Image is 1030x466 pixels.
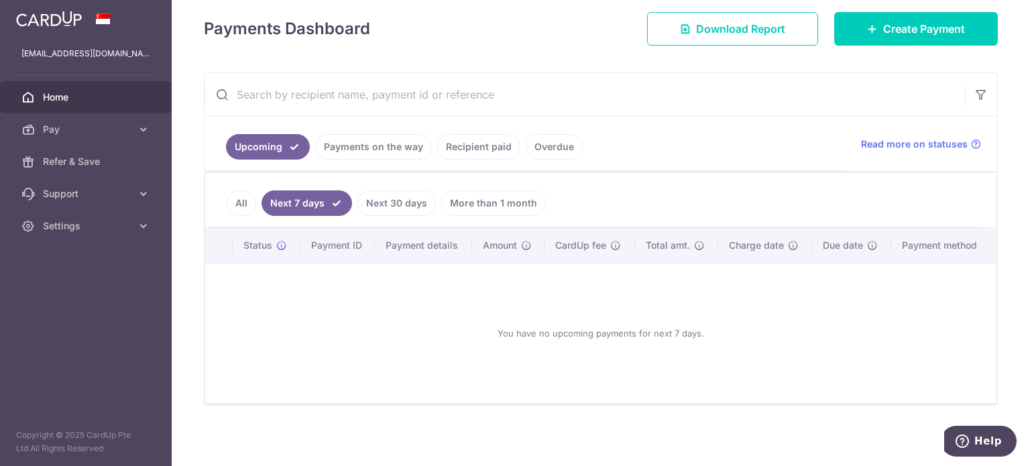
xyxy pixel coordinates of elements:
th: Payment details [375,228,472,263]
th: Payment method [891,228,996,263]
span: Read more on statuses [861,137,968,151]
h4: Payments Dashboard [204,17,370,41]
span: Pay [43,123,131,136]
a: Next 7 days [262,190,352,216]
span: Support [43,187,131,200]
a: Payments on the way [315,134,432,160]
a: Create Payment [834,12,998,46]
span: Settings [43,219,131,233]
a: Recipient paid [437,134,520,160]
input: Search by recipient name, payment id or reference [205,73,965,116]
span: Download Report [696,21,785,37]
a: Upcoming [226,134,310,160]
th: Payment ID [300,228,376,263]
a: Download Report [647,12,818,46]
span: Status [243,239,272,252]
span: Home [43,91,131,104]
a: Read more on statuses [861,137,981,151]
span: Total amt. [646,239,690,252]
a: All [227,190,256,216]
a: Next 30 days [357,190,436,216]
span: Due date [823,239,863,252]
iframe: Opens a widget where you can find more information [944,426,1017,459]
img: CardUp [16,11,82,27]
a: Overdue [526,134,583,160]
a: More than 1 month [441,190,546,216]
span: Amount [483,239,517,252]
span: Charge date [729,239,784,252]
p: [EMAIL_ADDRESS][DOMAIN_NAME] [21,47,150,60]
span: Refer & Save [43,155,131,168]
div: You have no upcoming payments for next 7 days. [221,274,980,392]
span: Create Payment [883,21,965,37]
span: CardUp fee [555,239,606,252]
